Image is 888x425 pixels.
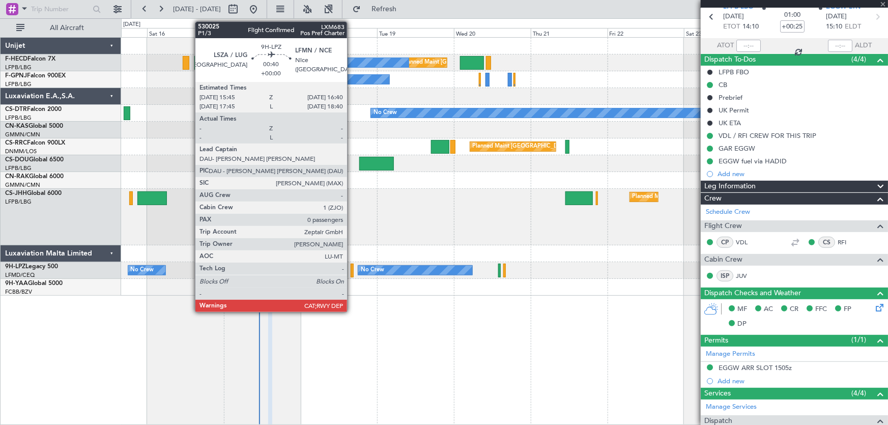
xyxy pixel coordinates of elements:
[277,72,301,87] div: No Crew
[855,41,872,51] span: ALDT
[633,189,793,205] div: Planned Maint [GEOGRAPHIC_DATA] ([GEOGRAPHIC_DATA])
[5,271,35,279] a: LFMD/CEQ
[717,270,733,281] div: ISP
[826,12,847,22] span: [DATE]
[723,22,740,32] span: ETOT
[737,304,747,315] span: MF
[5,80,32,88] a: LFPB/LBG
[5,140,65,146] a: CS-RRCFalcon 900LX
[718,169,883,178] div: Add new
[718,377,883,385] div: Add new
[5,280,28,287] span: 9H-YAA
[764,304,773,315] span: AC
[719,68,749,76] div: LFPB FBO
[742,22,759,32] span: 14:10
[719,93,742,102] div: Prebrief
[5,174,29,180] span: CN-RAK
[26,24,107,32] span: All Aircraft
[706,207,750,217] a: Schedule Crew
[704,181,756,192] span: Leg Information
[717,237,733,248] div: CP
[5,56,27,62] span: F-HECD
[5,148,37,155] a: DNMM/LOS
[5,73,66,79] a: F-GPNJFalcon 900EX
[717,41,734,51] span: ATOT
[704,288,801,299] span: Dispatch Checks and Weather
[224,28,301,37] div: Sun 17
[5,280,63,287] a: 9H-YAAGlobal 5000
[845,22,861,32] span: ELDT
[11,20,110,36] button: All Aircraft
[123,20,140,29] div: [DATE]
[736,238,759,247] a: VDL
[5,190,62,196] a: CS-JHHGlobal 6000
[31,2,90,17] input: Trip Number
[5,114,32,122] a: LFPB/LBG
[851,334,866,345] span: (1/1)
[5,198,32,206] a: LFPB/LBG
[374,105,397,121] div: No Crew
[5,56,55,62] a: F-HECDFalcon 7X
[131,263,154,278] div: No Crew
[5,106,27,112] span: CS-DTR
[838,238,861,247] a: RFI
[5,106,62,112] a: CS-DTRFalcon 2000
[790,304,798,315] span: CR
[826,22,842,32] span: 15:10
[5,190,27,196] span: CS-JHH
[5,288,32,296] a: FCBB/BZV
[5,164,32,172] a: LFPB/LBG
[844,304,851,315] span: FP
[719,363,792,372] div: EGGW ARR SLOT 1505z
[719,131,816,140] div: VDL / RFI CREW FOR THIS TRIP
[851,54,866,65] span: (4/4)
[5,123,28,129] span: CN-KAS
[377,28,454,37] div: Tue 19
[361,263,384,278] div: No Crew
[348,1,409,17] button: Refresh
[5,264,25,270] span: 9H-LPZ
[736,271,759,280] a: JUV
[719,144,755,153] div: GAR EGGW
[704,254,742,266] span: Cabin Crew
[784,10,800,20] span: 01:00
[704,54,756,66] span: Dispatch To-Dos
[706,402,757,412] a: Manage Services
[5,174,64,180] a: CN-RAKGlobal 6000
[5,64,32,71] a: LFPB/LBG
[704,220,742,232] span: Flight Crew
[704,388,731,400] span: Services
[684,28,761,37] div: Sat 23
[301,28,378,37] div: Mon 18
[531,28,608,37] div: Thu 21
[818,237,835,248] div: CS
[719,106,749,115] div: UK Permit
[297,55,320,70] div: No Crew
[147,28,224,37] div: Sat 16
[332,156,492,171] div: Planned Maint [GEOGRAPHIC_DATA] ([GEOGRAPHIC_DATA])
[5,181,40,189] a: GMMN/CMN
[5,157,64,163] a: CS-DOUGlobal 6500
[704,193,722,205] span: Crew
[851,388,866,399] span: (4/4)
[5,157,29,163] span: CS-DOU
[704,335,728,347] span: Permits
[5,123,63,129] a: CN-KASGlobal 5000
[719,80,727,89] div: CB
[608,28,684,37] div: Fri 22
[363,6,406,13] span: Refresh
[5,73,27,79] span: F-GPNJ
[815,304,827,315] span: FFC
[5,131,40,138] a: GMMN/CMN
[723,12,744,22] span: [DATE]
[5,140,27,146] span: CS-RRC
[5,264,58,270] a: 9H-LPZLegacy 500
[719,119,741,127] div: UK ETA
[173,5,221,14] span: [DATE] - [DATE]
[737,319,747,329] span: DP
[706,349,755,359] a: Manage Permits
[719,157,787,165] div: EGGW fuel via HADID
[473,139,633,154] div: Planned Maint [GEOGRAPHIC_DATA] ([GEOGRAPHIC_DATA])
[454,28,531,37] div: Wed 20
